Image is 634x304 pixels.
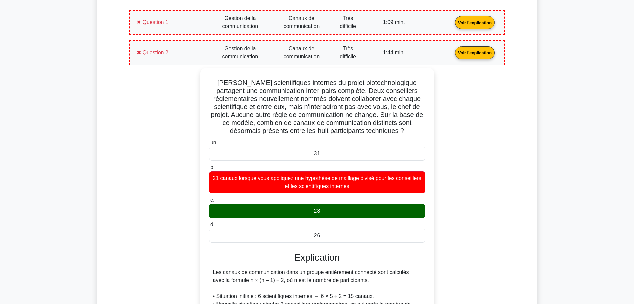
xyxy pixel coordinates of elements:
[210,140,218,145] font: un.
[210,164,215,170] font: b.
[213,269,409,283] font: Les canaux de communication dans un groupe entièrement connecté sont calculés avec la formule n ×...
[213,293,374,299] font: • Situation initiale : 6 scientifiques internes → 6 × 5 ÷ 2 = 15 canaux.
[294,252,340,263] font: Explication
[452,19,497,25] a: Voir l'explication
[213,175,421,189] font: 21 canaux lorsque vous appliquez une hypothèse de maillage divisé pour les conseillers et les sci...
[452,49,497,55] a: Voir l'explication
[314,233,320,238] font: 26
[210,197,214,203] font: c.
[314,151,320,156] font: 31
[210,222,215,227] font: d.
[314,208,320,214] font: 28
[211,79,423,134] font: [PERSON_NAME] scientifiques internes du projet biotechnologique partagent une communication inter...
